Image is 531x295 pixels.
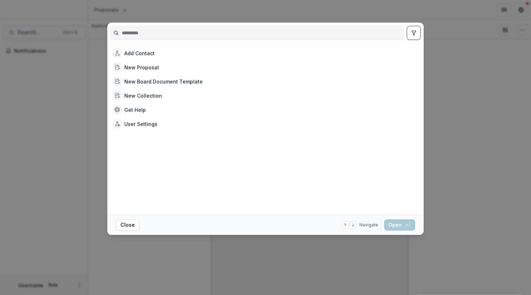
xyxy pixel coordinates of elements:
[124,120,157,128] div: User Settings
[407,26,421,40] button: toggle filters
[124,106,146,114] div: Get Help
[116,219,139,231] button: Close
[124,78,203,85] div: New Board Document Template
[359,222,378,228] span: Navigate
[124,92,162,99] div: New Collection
[124,50,155,57] div: Add Contact
[384,219,415,231] button: Open
[124,64,159,71] div: New Proposal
